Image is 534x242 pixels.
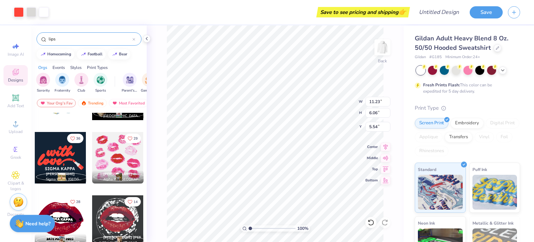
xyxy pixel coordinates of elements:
span: Standard [418,166,436,173]
button: filter button [74,73,88,93]
button: Like [124,134,141,143]
span: Image AI [8,52,24,57]
span: Club [78,88,85,93]
div: Rhinestones [415,146,448,156]
div: Most Favorited [109,99,148,107]
button: bear [108,49,130,60]
div: This color can be expedited for 5 day delivery. [423,82,509,94]
span: Sports [95,88,106,93]
div: filter for Sorority [36,73,50,93]
strong: Fresh Prints Flash: [423,82,460,88]
strong: Need help? [25,220,50,227]
img: most_fav.gif [112,101,118,106]
input: Untitled Design [413,5,464,19]
div: Save to see pricing and shipping [318,7,408,17]
span: Fraternity [55,88,70,93]
div: football [88,52,103,56]
img: Sorority Image [39,76,47,84]
div: Embroidery [451,118,484,128]
img: trend_line.gif [112,52,118,56]
span: # G185 [429,54,442,60]
span: 36 [76,137,80,140]
div: Screen Print [415,118,448,128]
button: filter button [36,73,50,93]
button: football [77,49,106,60]
button: filter button [122,73,138,93]
div: filter for Fraternity [55,73,70,93]
span: Metallic & Glitter Ink [472,219,513,227]
img: trending.gif [81,101,87,106]
button: filter button [141,73,157,93]
span: Alpha Phi, [GEOGRAPHIC_DATA][US_STATE] [103,177,141,182]
span: Decorate [7,212,24,217]
div: Applique [415,132,443,142]
span: Add Text [7,103,24,109]
div: Trending [78,99,107,107]
div: filter for Club [74,73,88,93]
span: [PERSON_NAME] [103,172,132,177]
button: filter button [55,73,70,93]
span: Designs [8,77,23,83]
button: Save [470,6,503,18]
img: Fraternity Image [58,76,66,84]
div: Print Types [87,64,108,71]
div: filter for Game Day [141,73,157,93]
img: Game Day Image [145,76,153,84]
span: Middle [365,156,378,161]
span: 14 [133,200,138,204]
span: Upload [9,129,23,134]
button: Like [67,134,83,143]
span: 👉 [398,8,406,16]
img: Sports Image [97,76,105,84]
div: Orgs [38,64,47,71]
div: bear [119,52,127,56]
span: Center [365,145,378,149]
span: Minimum Order: 24 + [445,54,480,60]
div: Vinyl [475,132,494,142]
span: [PERSON_NAME] [PERSON_NAME] [103,235,162,240]
img: Parent's Weekend Image [126,76,134,84]
div: Digital Print [486,118,519,128]
img: trend_line.gif [81,52,86,56]
span: Top [365,167,378,172]
button: Like [124,197,141,206]
span: Sorority [37,88,50,93]
span: 28 [76,200,80,204]
button: filter button [94,73,107,93]
div: Your Org's Fav [37,99,76,107]
span: Bottom [365,178,378,183]
span: [PERSON_NAME] [46,172,75,177]
span: Gildan Adult Heavy Blend 8 Oz. 50/50 Hooded Sweatshirt [415,34,508,52]
div: Transfers [445,132,472,142]
span: Puff Ink [472,166,487,173]
div: Print Type [415,104,520,112]
button: Like [67,197,83,206]
span: Neon Ink [418,219,435,227]
span: 100 % [297,225,308,232]
div: Foil [496,132,512,142]
div: filter for Parent's Weekend [122,73,138,93]
button: homecoming [37,49,74,60]
span: 29 [133,137,138,140]
img: Standard [418,175,463,210]
span: Greek [10,155,21,160]
img: most_fav.gif [40,101,46,106]
span: [PERSON_NAME] [46,235,75,240]
img: Club Image [78,76,85,84]
div: homecoming [47,52,71,56]
span: Game Day [141,88,157,93]
span: Gildan [415,54,426,60]
div: Styles [70,64,82,71]
span: Parent's Weekend [122,88,138,93]
img: Puff Ink [472,175,517,210]
input: Try "Alpha" [48,36,132,42]
img: trend_line.gif [40,52,46,56]
span: Clipart & logos [3,180,28,192]
div: filter for Sports [94,73,107,93]
div: Events [52,64,65,71]
span: [GEOGRAPHIC_DATA], [US_STATE][GEOGRAPHIC_DATA] [103,114,141,119]
div: Back [378,58,387,64]
span: Sigma Kappa, [GEOGRAPHIC_DATA][US_STATE], [GEOGRAPHIC_DATA] [46,177,83,182]
img: Back [375,40,389,54]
